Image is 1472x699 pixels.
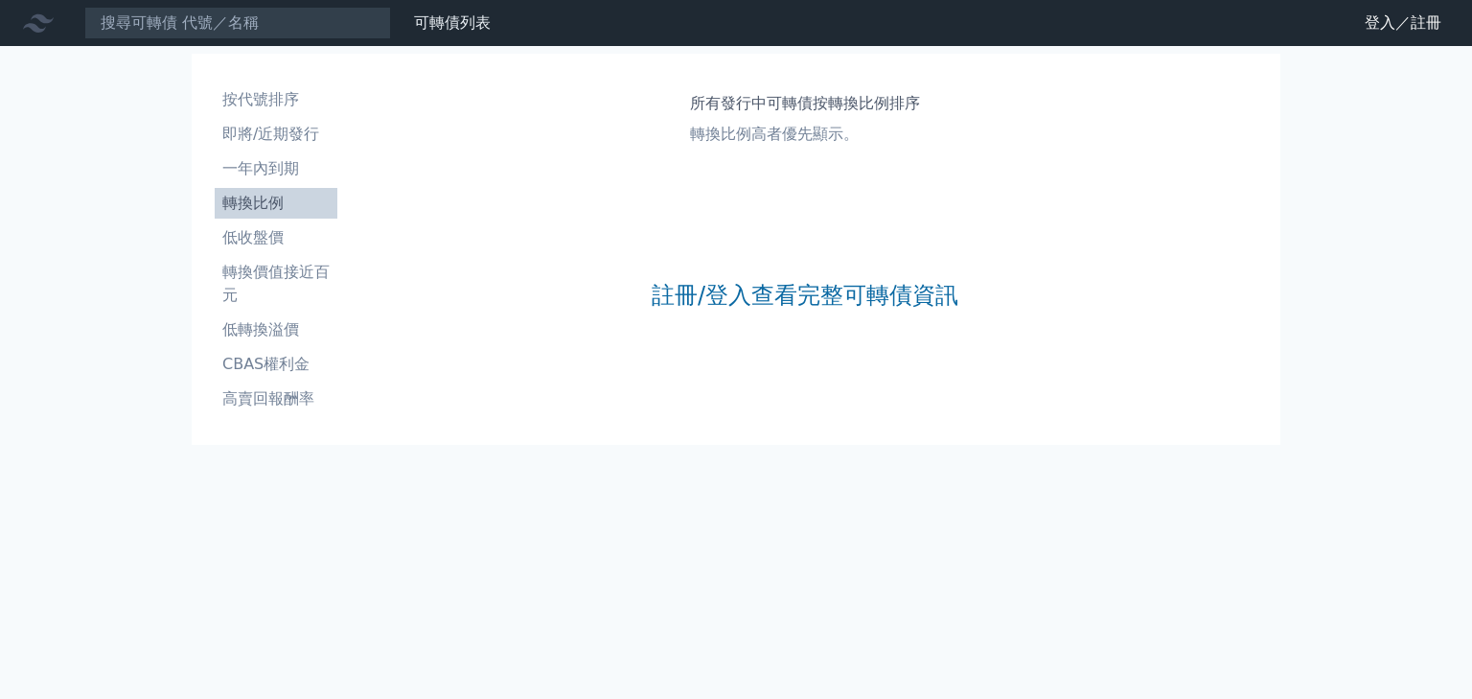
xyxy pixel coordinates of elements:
[215,318,337,341] li: 低轉換溢價
[215,257,337,311] a: 轉換價值接近百元
[414,13,491,32] a: 可轉債列表
[215,153,337,184] a: 一年內到期
[215,188,337,219] a: 轉換比例
[215,222,337,253] a: 低收盤價
[215,353,337,376] li: CBAS權利金
[215,123,337,146] li: 即將/近期發行
[215,387,337,410] li: 高賣回報酬率
[215,315,337,345] a: 低轉換溢價
[1349,8,1457,38] a: 登入／註冊
[215,157,337,180] li: 一年內到期
[215,349,337,380] a: CBAS權利金
[84,7,391,39] input: 搜尋可轉債 代號／名稱
[215,261,337,307] li: 轉換價值接近百元
[215,119,337,150] a: 即將/近期發行
[690,123,920,146] p: 轉換比例高者優先顯示。
[215,192,337,215] li: 轉換比例
[690,92,920,115] h1: 所有發行中可轉債按轉換比例排序
[215,84,337,115] a: 按代號排序
[652,280,958,311] a: 註冊/登入查看完整可轉債資訊
[215,384,337,414] a: 高賣回報酬率
[215,226,337,249] li: 低收盤價
[215,88,337,111] li: 按代號排序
